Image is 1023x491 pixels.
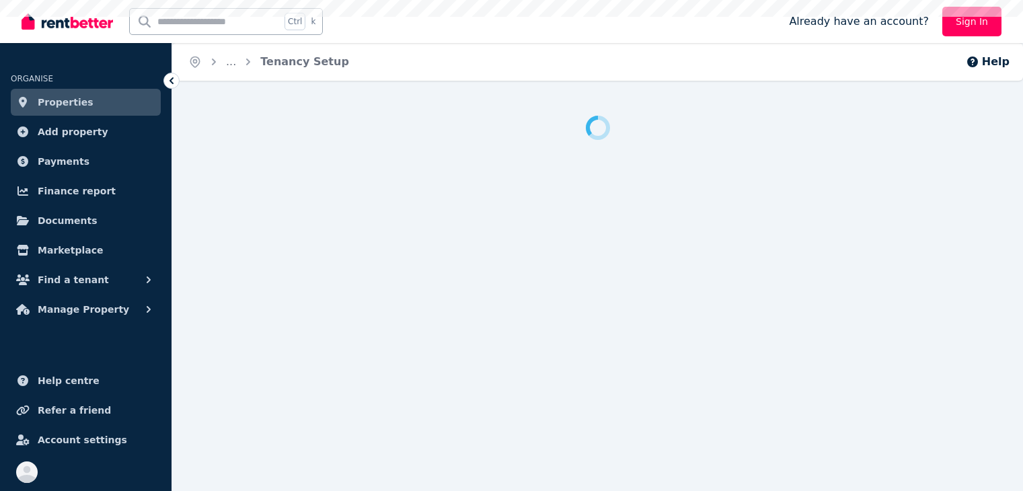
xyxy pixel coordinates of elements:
[11,207,161,234] a: Documents
[942,7,1001,36] a: Sign In
[38,373,100,389] span: Help centre
[11,148,161,175] a: Payments
[38,402,111,418] span: Refer a friend
[172,43,365,81] nav: Breadcrumb
[38,153,89,169] span: Payments
[22,11,113,32] img: RentBetter
[38,124,108,140] span: Add property
[38,242,103,258] span: Marketplace
[38,432,127,448] span: Account settings
[260,54,349,70] span: Tenancy Setup
[38,94,93,110] span: Properties
[311,16,315,27] span: k
[11,266,161,293] button: Find a tenant
[11,118,161,145] a: Add property
[11,296,161,323] button: Manage Property
[11,237,161,264] a: Marketplace
[38,301,129,317] span: Manage Property
[285,13,305,30] span: Ctrl
[38,183,116,199] span: Finance report
[789,13,929,30] span: Already have an account?
[38,213,98,229] span: Documents
[11,89,161,116] a: Properties
[11,397,161,424] a: Refer a friend
[226,55,236,68] a: ...
[11,367,161,394] a: Help centre
[38,272,109,288] span: Find a tenant
[966,54,1010,70] button: Help
[11,178,161,204] a: Finance report
[11,426,161,453] a: Account settings
[11,74,53,83] span: ORGANISE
